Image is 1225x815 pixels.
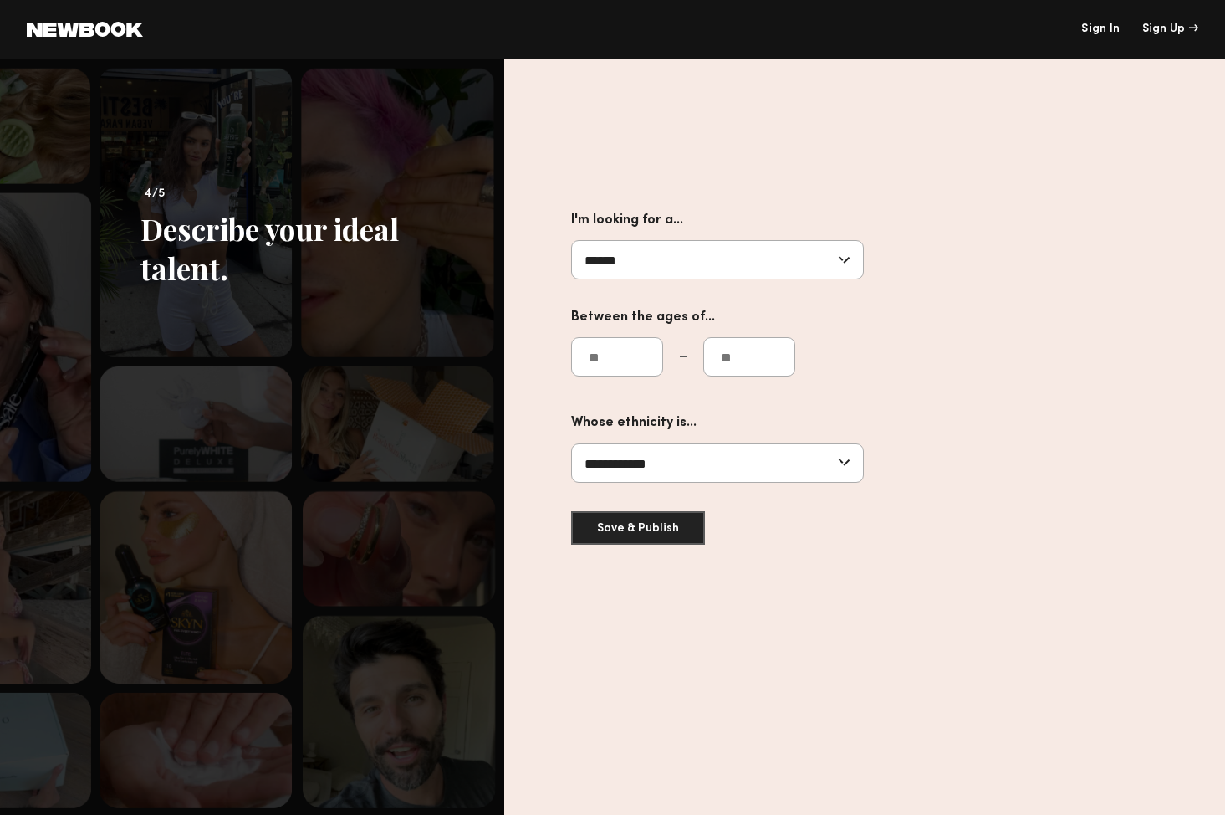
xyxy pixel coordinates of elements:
div: Between the ages of... [571,306,989,329]
div: 4/5 [140,184,454,204]
div: I'm looking for a... [571,209,864,232]
div: Describe your ideal talent. [140,209,454,288]
a: Sign Up [1142,23,1198,35]
button: Save & Publish [571,511,705,545]
div: Whose ethnicity is... [571,412,864,434]
a: Sign In [1081,23,1120,35]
